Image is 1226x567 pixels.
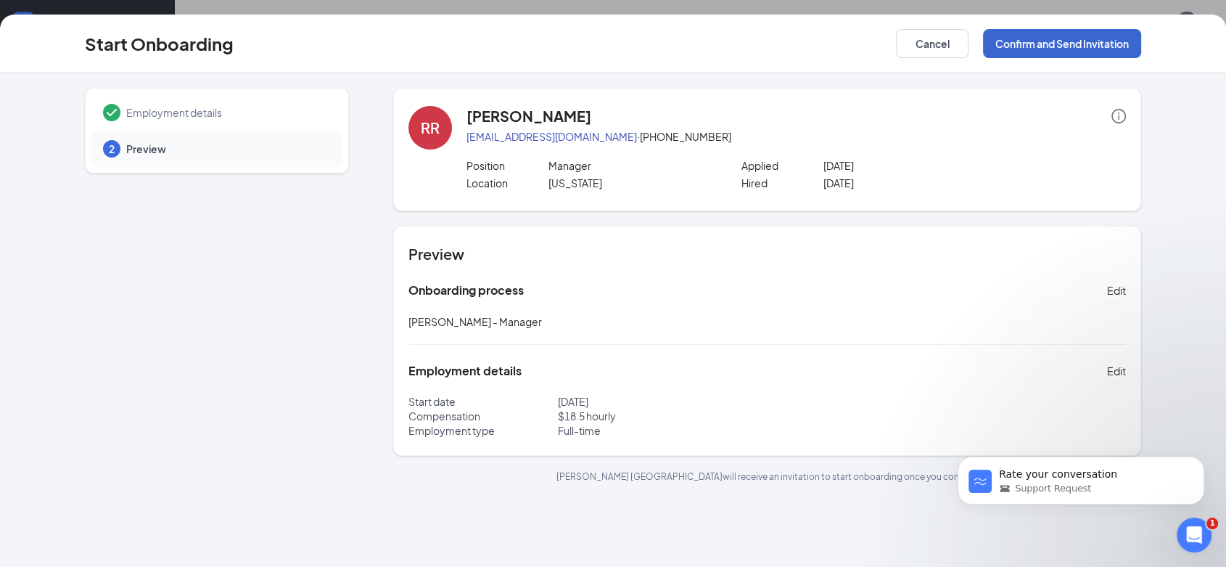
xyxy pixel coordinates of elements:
p: $ 18.5 hourly [558,409,768,423]
div: RR [421,118,440,138]
h3: Start Onboarding [85,31,234,56]
iframe: Intercom live chat [1177,518,1211,552]
h4: Preview [408,244,1126,264]
p: Compensation [408,409,558,423]
p: [US_STATE] [548,176,713,190]
button: Confirm and Send Invitation [983,29,1141,58]
h5: Employment details [408,363,522,379]
iframe: Intercom notifications message [936,426,1226,528]
p: Applied [741,158,824,173]
p: Position [466,158,549,173]
span: 2 [109,142,115,156]
h5: Onboarding process [408,282,524,298]
span: Edit [1107,364,1126,378]
span: Employment details [126,105,328,120]
p: · [PHONE_NUMBER] [466,129,1126,144]
p: [DATE] [823,176,988,190]
h4: [PERSON_NAME] [466,106,591,126]
span: info-circle [1111,109,1126,123]
p: Manager [548,158,713,173]
button: Edit [1107,359,1126,383]
p: [DATE] [558,394,768,409]
p: [PERSON_NAME] [GEOGRAPHIC_DATA] will receive an invitation to start onboarding once you confirm. [393,470,1141,483]
p: Hired [741,176,824,190]
p: Start date [408,394,558,409]
span: Preview [126,142,328,156]
span: 1 [1206,518,1218,529]
p: Full-time [558,423,768,438]
span: Edit [1107,283,1126,298]
p: [DATE] [823,158,988,173]
p: Employment type [408,423,558,438]
svg: Checkmark [103,104,120,121]
button: Edit [1107,279,1126,302]
p: Location [466,176,549,190]
span: [PERSON_NAME] - Manager [408,315,542,328]
button: Cancel [896,29,968,58]
a: [EMAIL_ADDRESS][DOMAIN_NAME] [466,130,637,143]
